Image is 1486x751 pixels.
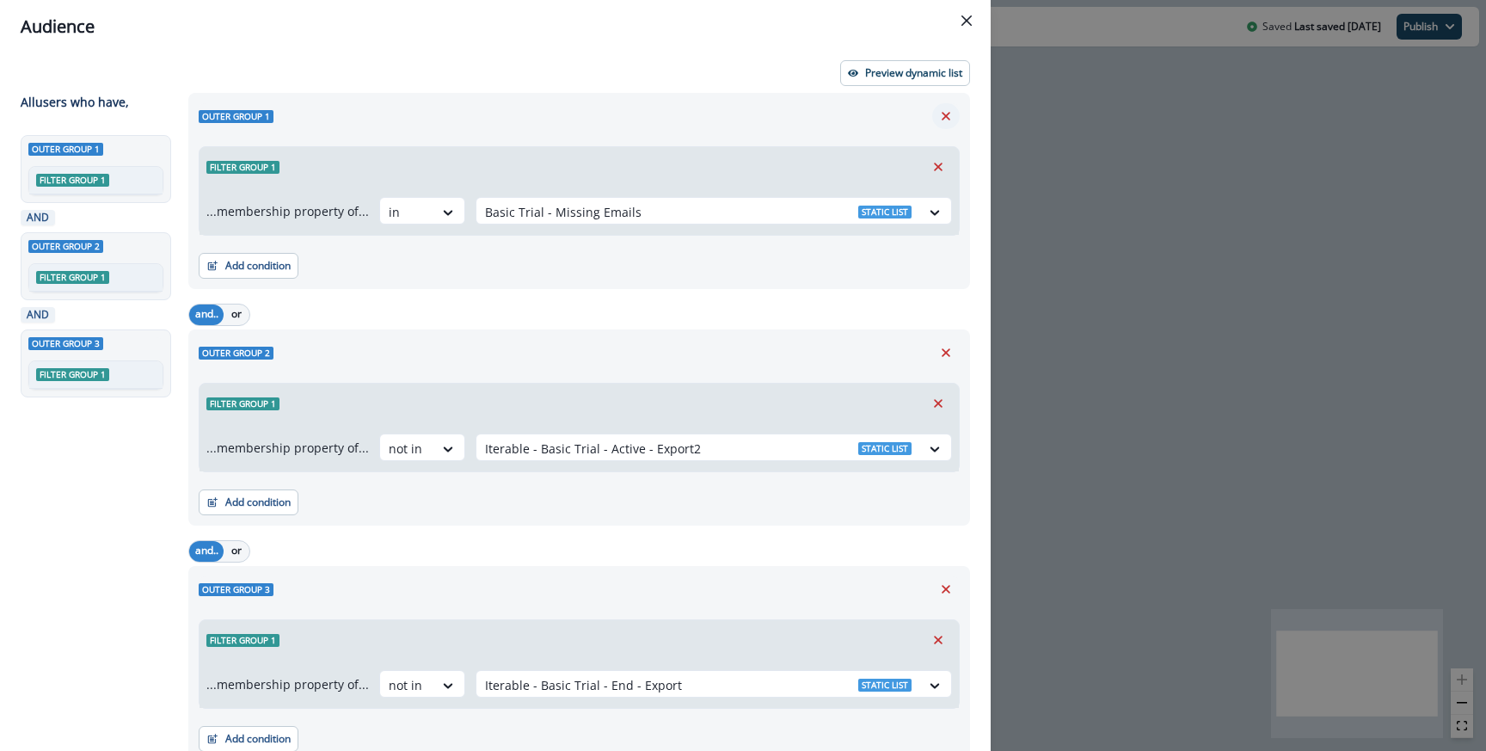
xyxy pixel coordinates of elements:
button: and.. [189,541,224,562]
button: Close [953,7,980,34]
button: and.. [189,305,224,325]
span: Outer group 3 [199,583,273,596]
button: or [224,541,249,562]
button: Preview dynamic list [840,60,970,86]
p: Preview dynamic list [865,67,962,79]
span: Outer group 1 [199,110,273,123]
span: Outer group 3 [28,337,103,350]
span: Filter group 1 [36,174,109,187]
span: Filter group 1 [206,397,279,410]
button: Add condition [199,253,298,279]
p: ...membership property of... [206,439,369,457]
span: Outer group 2 [28,240,103,253]
p: AND [24,307,52,323]
button: Remove [924,627,952,653]
p: AND [24,210,52,225]
span: Filter group 1 [206,634,279,647]
button: Remove [932,340,960,366]
button: or [224,305,249,325]
div: Audience [21,14,970,40]
p: All user s who have, [21,93,129,111]
button: Add condition [199,489,298,515]
button: Remove [924,391,952,416]
p: ...membership property of... [206,202,369,220]
span: Filter group 1 [206,161,279,174]
span: Filter group 1 [36,271,109,284]
span: Filter group 1 [36,368,109,381]
span: Outer group 2 [199,347,273,360]
button: Remove [924,154,952,180]
span: Outer group 1 [28,143,103,156]
button: Remove [932,576,960,602]
button: Remove [932,103,960,129]
p: ...membership property of... [206,675,369,693]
